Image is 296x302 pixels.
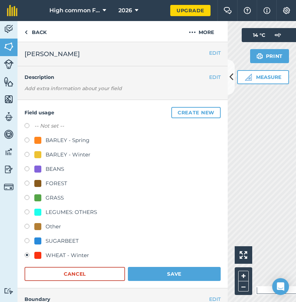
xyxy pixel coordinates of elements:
[46,150,90,159] div: BARLEY - Winter
[4,24,14,34] img: svg+xml;base64,PD94bWwgdmVyc2lvbj0iMS4wIiBlbmNvZGluZz0idXRmLTgiPz4KPCEtLSBHZW5lcmF0b3I6IEFkb2JlIE...
[209,49,221,57] button: EDIT
[238,281,249,291] button: –
[4,59,14,69] img: svg+xml;base64,PD94bWwgdmVyc2lvbj0iMS4wIiBlbmNvZGluZz0idXRmLTgiPz4KPCEtLSBHZW5lcmF0b3I6IEFkb2JlIE...
[246,28,289,42] button: 14 °C
[4,76,14,87] img: svg+xml;base64,PHN2ZyB4bWxucz0iaHR0cDovL3d3dy53My5vcmcvMjAwMC9zdmciIHdpZHRoPSI1NiIgaGVpZ2h0PSI2MC...
[170,5,211,16] a: Upgrade
[46,194,64,202] div: GRASS
[25,49,80,59] span: [PERSON_NAME]
[46,251,89,260] div: WHEAT - Winter
[25,107,221,118] h4: Field usage
[46,222,61,231] div: Other
[4,94,14,105] img: svg+xml;base64,PHN2ZyB4bWxucz0iaHR0cDovL3d3dy53My5vcmcvMjAwMC9zdmciIHdpZHRoPSI1NiIgaGVpZ2h0PSI2MC...
[4,41,14,52] img: svg+xml;base64,PHN2ZyB4bWxucz0iaHR0cDovL3d3dy53My5vcmcvMjAwMC9zdmciIHdpZHRoPSI1NiIgaGVpZ2h0PSI2MC...
[46,208,97,216] div: LEGUMES: OTHERS
[46,179,67,188] div: FOREST
[253,28,265,42] span: 14 ° C
[272,278,289,295] div: Open Intercom Messenger
[34,122,64,130] label: -- Not set --
[46,136,89,145] div: BARLEY - Spring
[4,112,14,122] img: svg+xml;base64,PD94bWwgdmVyc2lvbj0iMS4wIiBlbmNvZGluZz0idXRmLTgiPz4KPCEtLSBHZW5lcmF0b3I6IEFkb2JlIE...
[271,28,285,42] img: svg+xml;base64,PD94bWwgdmVyc2lvbj0iMS4wIiBlbmNvZGluZz0idXRmLTgiPz4KPCEtLSBHZW5lcmF0b3I6IEFkb2JlIE...
[175,21,228,42] button: More
[245,74,252,81] img: Ruler icon
[25,85,122,92] em: Add extra information about your field
[209,73,221,81] button: EDIT
[171,107,221,118] button: Create new
[237,70,289,84] button: Measure
[256,52,263,60] img: svg+xml;base64,PHN2ZyB4bWxucz0iaHR0cDovL3d3dy53My5vcmcvMjAwMC9zdmciIHdpZHRoPSIxOSIgaGVpZ2h0PSIyNC...
[4,129,14,140] img: svg+xml;base64,PD94bWwgdmVyc2lvbj0iMS4wIiBlbmNvZGluZz0idXRmLTgiPz4KPCEtLSBHZW5lcmF0b3I6IEFkb2JlIE...
[223,7,232,14] img: Two speech bubbles overlapping with the left bubble in the forefront
[4,182,14,192] img: svg+xml;base64,PD94bWwgdmVyc2lvbj0iMS4wIiBlbmNvZGluZz0idXRmLTgiPz4KPCEtLSBHZW5lcmF0b3I6IEFkb2JlIE...
[118,6,132,15] span: 2026
[128,267,221,281] button: Save
[46,237,79,245] div: SUGARBEET
[18,21,54,42] a: Back
[240,251,247,259] img: Four arrows, one pointing top left, one top right, one bottom right and the last bottom left
[49,6,100,15] span: High common Farm
[25,73,221,81] h4: Description
[4,288,14,294] img: svg+xml;base64,PD94bWwgdmVyc2lvbj0iMS4wIiBlbmNvZGluZz0idXRmLTgiPz4KPCEtLSBHZW5lcmF0b3I6IEFkb2JlIE...
[282,7,291,14] img: A cog icon
[263,6,270,15] img: svg+xml;base64,PHN2ZyB4bWxucz0iaHR0cDovL3d3dy53My5vcmcvMjAwMC9zdmciIHdpZHRoPSIxNyIgaGVpZ2h0PSIxNy...
[243,7,252,14] img: A question mark icon
[4,147,14,157] img: svg+xml;base64,PD94bWwgdmVyc2lvbj0iMS4wIiBlbmNvZGluZz0idXRmLTgiPz4KPCEtLSBHZW5lcmF0b3I6IEFkb2JlIE...
[46,165,64,173] div: BEANS
[238,271,249,281] button: +
[7,5,18,16] img: fieldmargin Logo
[4,164,14,175] img: svg+xml;base64,PD94bWwgdmVyc2lvbj0iMS4wIiBlbmNvZGluZz0idXRmLTgiPz4KPCEtLSBHZW5lcmF0b3I6IEFkb2JlIE...
[250,49,289,63] button: Print
[189,28,196,36] img: svg+xml;base64,PHN2ZyB4bWxucz0iaHR0cDovL3d3dy53My5vcmcvMjAwMC9zdmciIHdpZHRoPSIyMCIgaGVpZ2h0PSIyNC...
[25,267,125,281] button: Cancel
[25,28,28,36] img: svg+xml;base64,PHN2ZyB4bWxucz0iaHR0cDovL3d3dy53My5vcmcvMjAwMC9zdmciIHdpZHRoPSI5IiBoZWlnaHQ9IjI0Ii...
